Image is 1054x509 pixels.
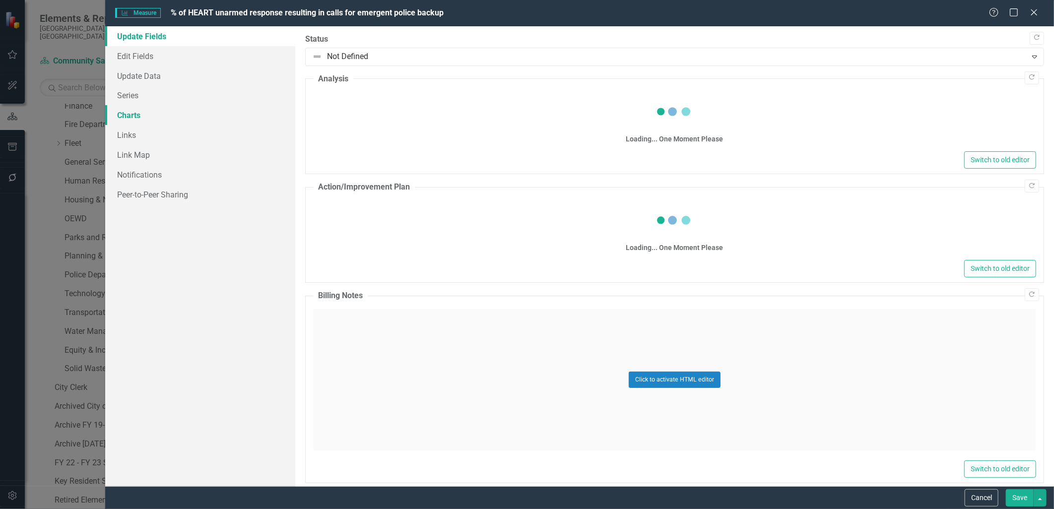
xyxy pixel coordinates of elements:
div: Loading... One Moment Please [626,243,723,253]
button: Cancel [965,489,998,507]
button: Switch to old editor [964,260,1036,277]
a: Update Fields [105,26,295,46]
legend: Analysis [313,73,353,85]
span: % of HEART unarmed response resulting in calls for emergent police backup [171,8,444,17]
a: Series [105,85,295,105]
legend: Action/Improvement Plan [313,182,415,193]
button: Save [1006,489,1034,507]
a: Update Data [105,66,295,86]
legend: Billing Notes [313,290,368,302]
span: Measure [115,8,160,18]
a: Charts [105,105,295,125]
a: Link Map [105,145,295,165]
label: Status [305,34,1044,45]
button: Switch to old editor [964,460,1036,478]
a: Edit Fields [105,46,295,66]
a: Links [105,125,295,145]
button: Click to activate HTML editor [629,372,721,387]
a: Peer-to-Peer Sharing [105,185,295,204]
button: Switch to old editor [964,151,1036,169]
a: Notifications [105,165,295,185]
div: Loading... One Moment Please [626,134,723,144]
